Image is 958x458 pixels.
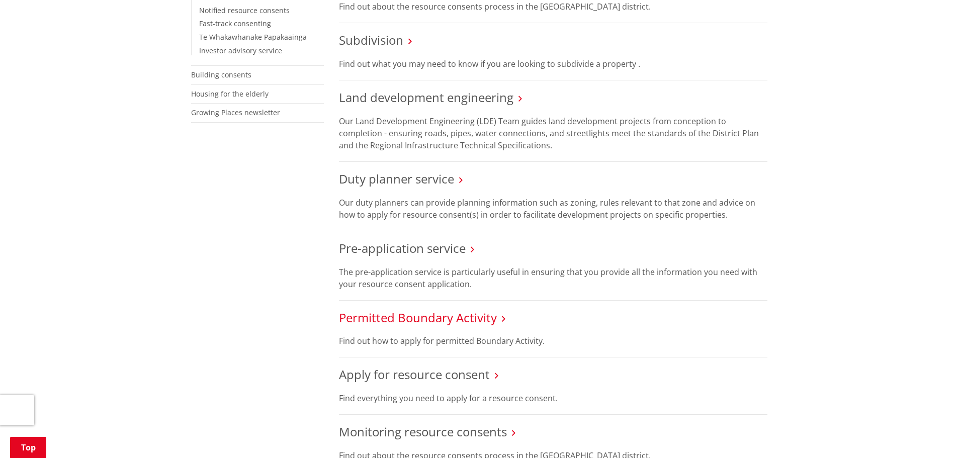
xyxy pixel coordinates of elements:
[339,197,767,221] p: Our duty planners can provide planning information such as zoning, rules relevant to that zone an...
[339,309,497,326] a: Permitted Boundary Activity
[339,423,507,440] a: Monitoring resource consents
[339,115,767,151] p: Our Land Development Engineering (LDE) Team guides land development projects from conception to c...
[199,19,271,28] a: Fast-track consenting
[199,6,290,15] a: Notified resource consents
[339,32,403,48] a: Subdivision
[191,89,269,99] a: Housing for the elderly
[199,46,282,55] a: Investor advisory service
[199,32,307,42] a: Te Whakawhanake Papakaainga
[191,108,280,117] a: Growing Places newsletter
[339,366,490,383] a: Apply for resource consent
[10,437,46,458] a: Top
[339,240,466,256] a: Pre-application service
[912,416,948,452] iframe: Messenger Launcher
[191,70,251,79] a: Building consents
[339,335,767,347] p: Find out how to apply for permitted Boundary Activity.
[339,58,767,70] p: Find out what you may need to know if you are looking to subdivide a property .
[339,1,767,13] p: Find out about the resource consents process in the [GEOGRAPHIC_DATA] district.
[339,170,454,187] a: Duty planner service
[339,392,767,404] p: Find everything you need to apply for a resource consent.
[339,266,767,290] p: The pre-application service is particularly useful in ensuring that you provide all the informati...
[339,89,513,106] a: Land development engineering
